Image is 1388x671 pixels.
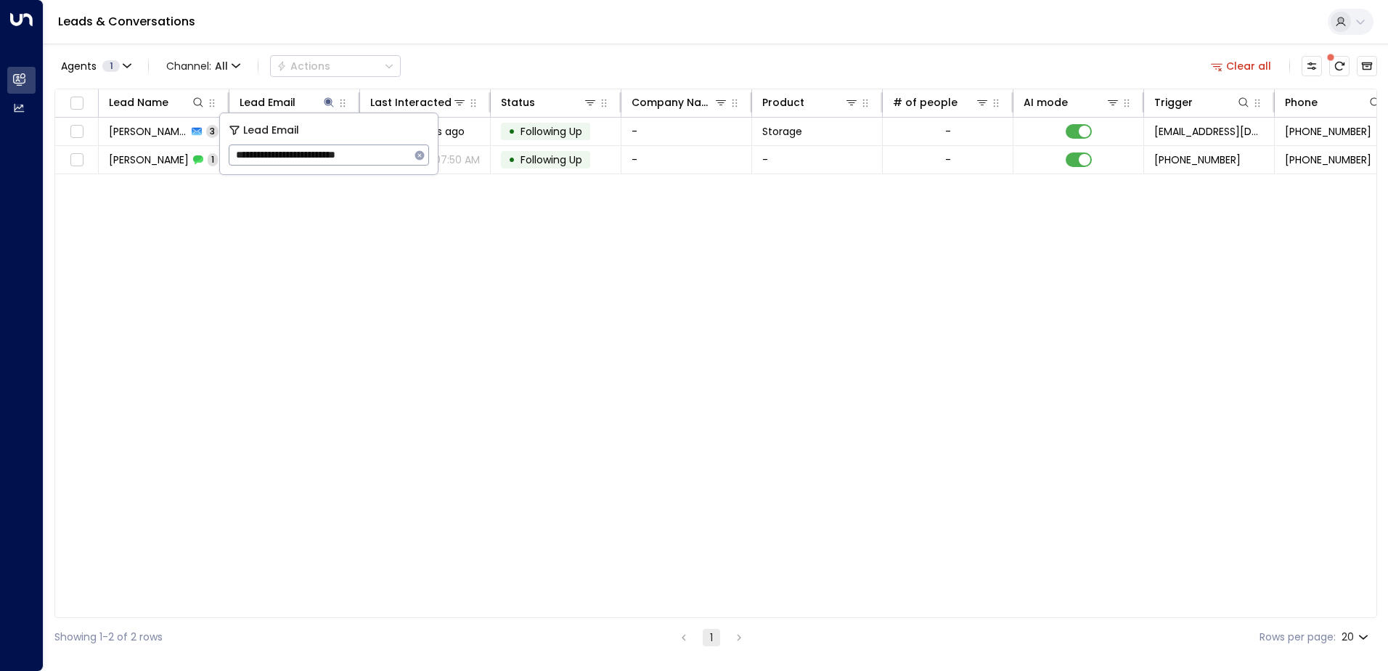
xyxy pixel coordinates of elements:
div: AI mode [1024,94,1120,111]
span: +447899272275 [1154,152,1241,167]
div: 20 [1342,627,1371,648]
div: • [508,147,515,172]
div: Phone [1285,94,1318,111]
span: +447899272275 [1285,152,1371,167]
div: - [945,124,951,139]
div: Lead Email [240,94,295,111]
span: Toggle select row [68,151,86,169]
span: All [215,60,228,72]
span: Storage [762,124,802,139]
span: Lewis Crowley [109,124,187,139]
div: Trigger [1154,94,1251,111]
a: Leads & Conversations [58,13,195,30]
span: Lead Email [243,122,299,139]
td: - [752,146,883,174]
span: Following Up [520,124,582,139]
td: - [621,118,752,145]
button: Actions [270,55,401,77]
td: - [621,146,752,174]
div: Last Interacted [370,94,452,111]
div: Product [762,94,804,111]
button: page 1 [703,629,720,646]
span: Agents [61,61,97,71]
nav: pagination navigation [674,628,748,646]
span: Toggle select row [68,123,86,141]
span: leads@space-station.co.uk [1154,124,1264,139]
div: Product [762,94,859,111]
span: 1 [208,153,218,166]
div: Actions [277,60,330,73]
span: There are new threads available. Refresh the grid to view the latest updates. [1329,56,1350,76]
span: Lewis Crowley [109,152,189,167]
div: - [945,152,951,167]
span: Toggle select all [68,94,86,113]
button: Customize [1302,56,1322,76]
button: Archived Leads [1357,56,1377,76]
span: Following Up [520,152,582,167]
div: • [508,119,515,144]
p: 07:50 AM [434,152,480,167]
label: Rows per page: [1260,630,1336,645]
button: Channel:All [160,56,246,76]
div: AI mode [1024,94,1068,111]
div: Showing 1-2 of 2 rows [54,630,163,645]
div: # of people [893,94,958,111]
div: Company Name [632,94,728,111]
div: # of people [893,94,989,111]
div: Trigger [1154,94,1193,111]
div: Last Interacted [370,94,467,111]
button: Clear all [1205,56,1278,76]
button: Agents1 [54,56,136,76]
div: Lead Name [109,94,168,111]
span: +447899272275 [1285,124,1371,139]
div: Button group with a nested menu [270,55,401,77]
div: Company Name [632,94,714,111]
span: 1 [102,60,120,72]
div: Phone [1285,94,1382,111]
div: Status [501,94,597,111]
div: Lead Name [109,94,205,111]
div: Lead Email [240,94,336,111]
span: Channel: [160,56,246,76]
span: 3 [206,125,219,137]
div: Status [501,94,535,111]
